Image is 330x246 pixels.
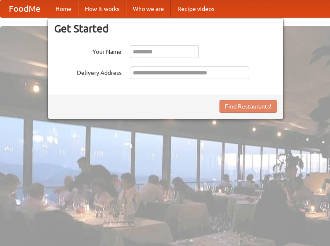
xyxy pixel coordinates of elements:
[219,100,277,113] button: Find Restaurants!
[49,0,78,17] a: Home
[126,0,171,17] a: Who we are
[78,0,126,17] a: How it works
[0,0,49,17] a: FoodMe
[54,22,277,35] h3: Get Started
[54,66,121,77] label: Delivery Address
[54,45,121,56] label: Your Name
[171,0,221,17] a: Recipe videos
